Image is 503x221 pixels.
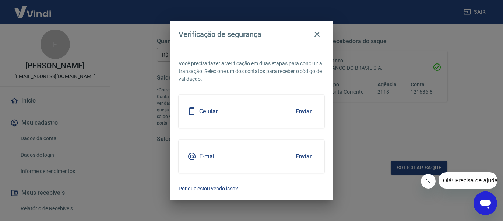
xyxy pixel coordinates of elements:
iframe: Mensagem da empresa [439,172,497,189]
a: Por que estou vendo isso? [179,185,324,193]
span: Olá! Precisa de ajuda? [4,5,62,11]
iframe: Botão para abrir a janela de mensagens [474,191,497,215]
h5: Celular [199,108,218,115]
button: Enviar [292,104,316,119]
button: Enviar [292,149,316,164]
h4: Verificação de segurança [179,30,261,39]
h5: E-mail [199,153,216,160]
iframe: Fechar mensagem [421,174,436,189]
p: Você precisa fazer a verificação em duas etapas para concluir a transação. Selecione um dos conta... [179,60,324,83]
